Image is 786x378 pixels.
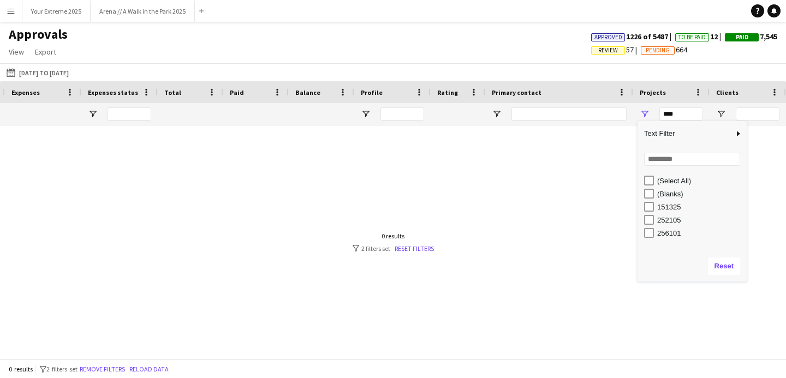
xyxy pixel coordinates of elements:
[11,88,40,97] span: Expenses
[638,124,734,143] span: Text Filter
[598,47,618,54] span: Review
[353,232,434,240] div: 0 results
[230,88,244,97] span: Paid
[127,363,171,375] button: Reload data
[88,109,98,119] button: Open Filter Menu
[675,32,725,41] span: 12
[594,34,622,41] span: Approved
[725,32,777,41] span: 7,545
[4,45,28,59] a: View
[657,190,743,198] div: (Blanks)
[657,229,743,237] div: 256101
[640,88,666,97] span: Projects
[591,32,675,41] span: 1226 of 5487
[78,363,127,375] button: Remove filters
[638,174,747,239] div: Filter List
[35,47,56,57] span: Export
[708,257,740,275] button: Reset
[46,365,78,373] span: 2 filters set
[361,109,371,119] button: Open Filter Menu
[395,244,434,253] a: Reset filters
[657,177,743,185] div: (Select All)
[646,47,670,54] span: Pending
[657,203,743,211] div: 151325
[678,34,706,41] span: To Be Paid
[644,153,740,166] input: Search filter values
[353,244,434,253] div: 2 filters set
[492,109,502,119] button: Open Filter Menu
[641,45,687,55] span: 664
[657,216,743,224] div: 252105
[591,45,641,55] span: 57
[638,121,747,281] div: Column Filter
[361,88,383,97] span: Profile
[295,88,320,97] span: Balance
[108,107,151,121] input: Expenses status Filter Input
[736,107,779,121] input: Clients Filter Input
[88,88,138,97] span: Expenses status
[640,109,650,119] button: Open Filter Menu
[492,88,541,97] span: Primary contact
[511,107,627,121] input: Primary contact Filter Input
[736,34,748,41] span: Paid
[716,88,739,97] span: Clients
[22,1,91,22] button: Your Extreme 2025
[31,45,61,59] a: Export
[164,88,181,97] span: Total
[9,47,24,57] span: View
[716,109,726,119] button: Open Filter Menu
[380,107,424,121] input: Profile Filter Input
[437,88,458,97] span: Rating
[91,1,195,22] button: Arena // A Walk in the Park 2025
[4,66,71,79] button: [DATE] to [DATE]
